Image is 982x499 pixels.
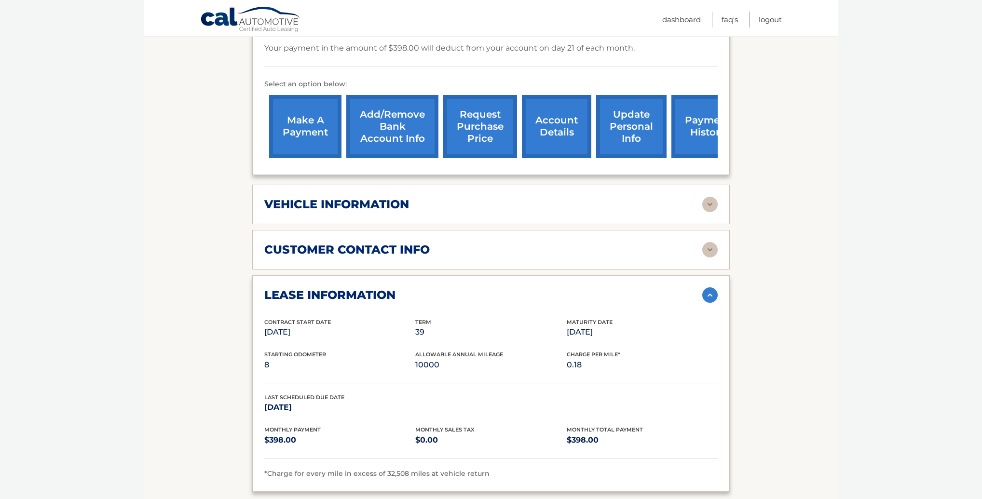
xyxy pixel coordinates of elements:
[759,12,782,27] a: Logout
[264,197,409,212] h2: vehicle information
[662,12,701,27] a: Dashboard
[415,433,566,447] p: $0.00
[522,95,591,158] a: account details
[567,325,718,339] p: [DATE]
[702,242,718,257] img: accordion-rest.svg
[264,41,635,55] p: Your payment in the amount of $398.00 will deduct from your account on day 21 of each month.
[671,95,744,158] a: payment history
[346,95,438,158] a: Add/Remove bank account info
[264,394,344,401] span: Last Scheduled Due Date
[269,95,341,158] a: make a payment
[596,95,667,158] a: update personal info
[264,79,718,90] p: Select an option below:
[264,401,415,414] p: [DATE]
[722,12,738,27] a: FAQ's
[443,95,517,158] a: request purchase price
[567,319,613,325] span: Maturity Date
[702,197,718,212] img: accordion-rest.svg
[415,325,566,339] p: 39
[264,469,490,478] span: *Charge for every mile in excess of 32,508 miles at vehicle return
[264,325,415,339] p: [DATE]
[567,426,643,433] span: Monthly Total Payment
[200,6,301,34] a: Cal Automotive
[567,351,620,358] span: Charge Per Mile*
[567,358,718,372] p: 0.18
[415,319,431,325] span: Term
[702,287,718,303] img: accordion-active.svg
[264,288,396,302] h2: lease information
[567,433,718,447] p: $398.00
[264,433,415,447] p: $398.00
[264,426,321,433] span: Monthly Payment
[264,319,331,325] span: Contract Start Date
[264,243,430,257] h2: customer contact info
[415,358,566,372] p: 10000
[264,358,415,372] p: 8
[415,426,475,433] span: Monthly Sales Tax
[415,351,503,358] span: Allowable Annual Mileage
[264,351,326,358] span: Starting Odometer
